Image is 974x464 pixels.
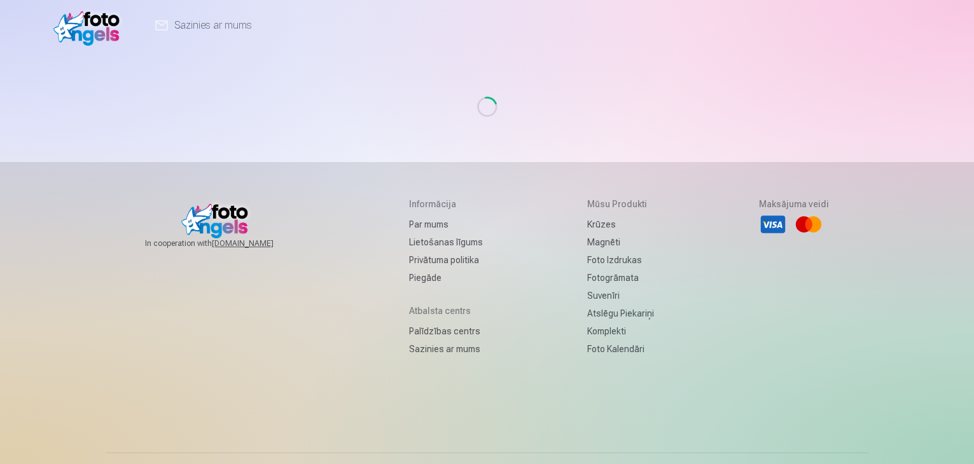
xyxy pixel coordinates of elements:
[587,233,654,251] a: Magnēti
[587,322,654,340] a: Komplekti
[53,5,127,46] img: /v1
[409,233,483,251] a: Lietošanas līgums
[795,210,823,238] li: Mastercard
[409,215,483,233] a: Par mums
[759,210,787,238] li: Visa
[759,198,829,210] h5: Maksājuma veidi
[587,251,654,269] a: Foto izdrukas
[409,340,483,358] a: Sazinies ar mums
[145,238,304,249] span: In cooperation with
[409,304,483,317] h5: Atbalsta centrs
[409,251,483,269] a: Privātuma politika
[409,198,483,210] h5: Informācija
[409,269,483,287] a: Piegāde
[587,287,654,304] a: Suvenīri
[212,238,304,249] a: [DOMAIN_NAME]
[409,322,483,340] a: Palīdzības centrs
[587,269,654,287] a: Fotogrāmata
[587,340,654,358] a: Foto kalendāri
[587,198,654,210] h5: Mūsu produkti
[587,304,654,322] a: Atslēgu piekariņi
[587,215,654,233] a: Krūzes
